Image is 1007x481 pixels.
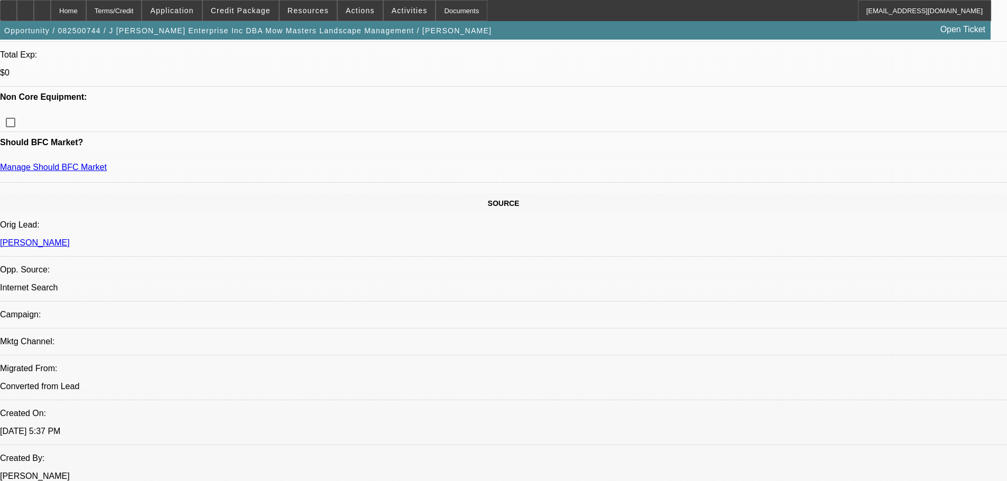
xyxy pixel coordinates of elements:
[488,199,520,208] span: SOURCE
[150,6,193,15] span: Application
[288,6,329,15] span: Resources
[392,6,428,15] span: Activities
[936,21,990,39] a: Open Ticket
[211,6,271,15] span: Credit Package
[346,6,375,15] span: Actions
[384,1,436,21] button: Activities
[338,1,383,21] button: Actions
[280,1,337,21] button: Resources
[142,1,201,21] button: Application
[203,1,279,21] button: Credit Package
[4,26,492,35] span: Opportunity / 082500744 / J [PERSON_NAME] Enterprise Inc DBA Mow Masters Landscape Management / [...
